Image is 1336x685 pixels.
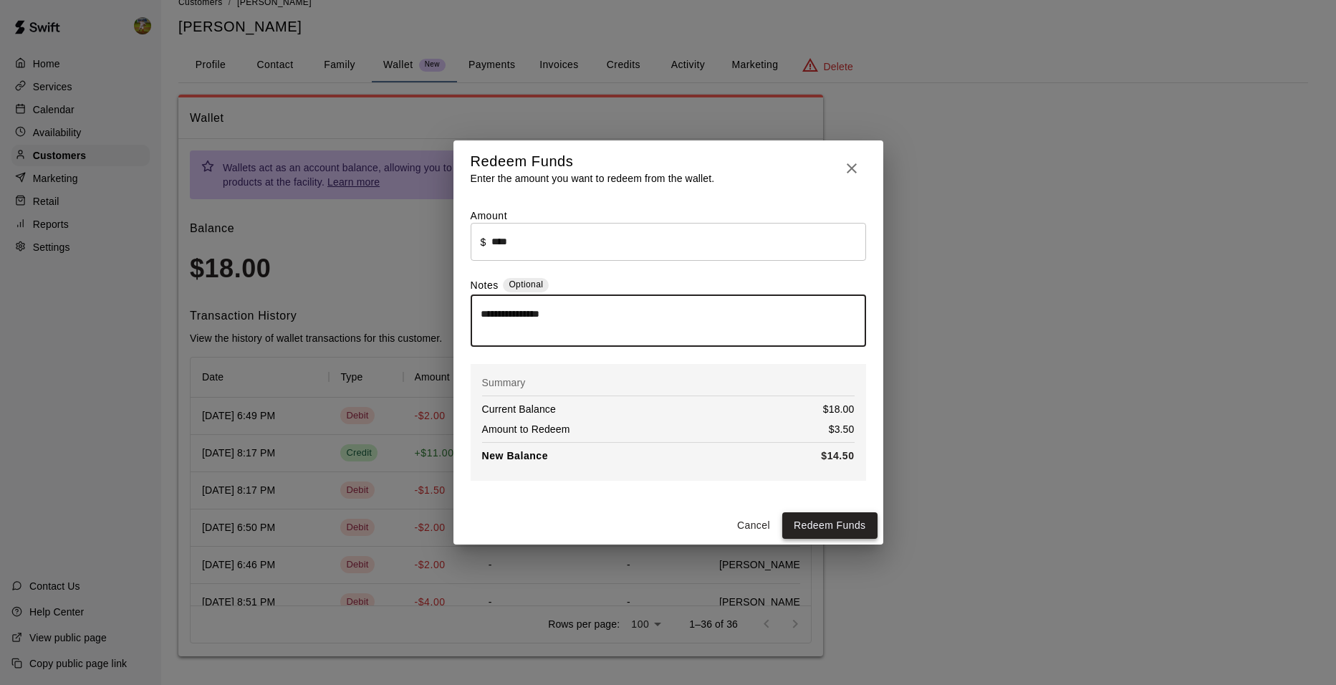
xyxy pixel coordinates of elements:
p: Summary [482,375,855,390]
label: Notes [471,278,499,294]
p: Current Balance [482,402,556,416]
h5: Redeem Funds [471,152,715,171]
p: $18.00 [823,402,855,416]
p: New Balance [482,449,549,464]
button: Redeem Funds [782,512,878,539]
p: $14.50 [821,449,854,464]
p: $3.50 [829,422,855,436]
p: Amount to Redeem [482,422,570,436]
p: Enter the amount you want to redeem from the wallet. [471,171,715,186]
label: Amount [471,210,508,221]
p: $ [481,235,486,249]
button: Cancel [731,512,777,539]
span: Optional [509,279,543,289]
